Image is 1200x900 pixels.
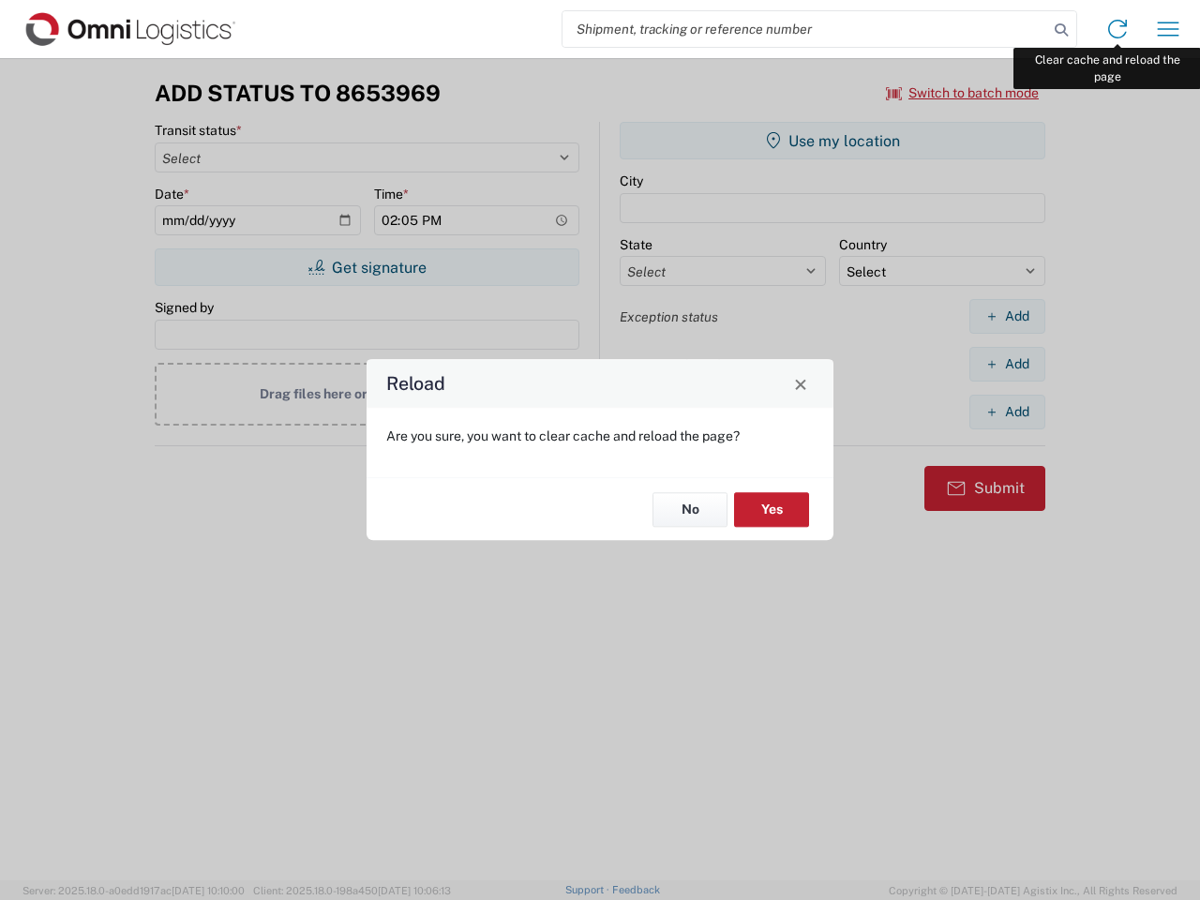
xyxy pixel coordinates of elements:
button: Close [787,370,814,397]
input: Shipment, tracking or reference number [562,11,1048,47]
button: No [652,492,727,527]
p: Are you sure, you want to clear cache and reload the page? [386,427,814,444]
button: Yes [734,492,809,527]
h4: Reload [386,370,445,397]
